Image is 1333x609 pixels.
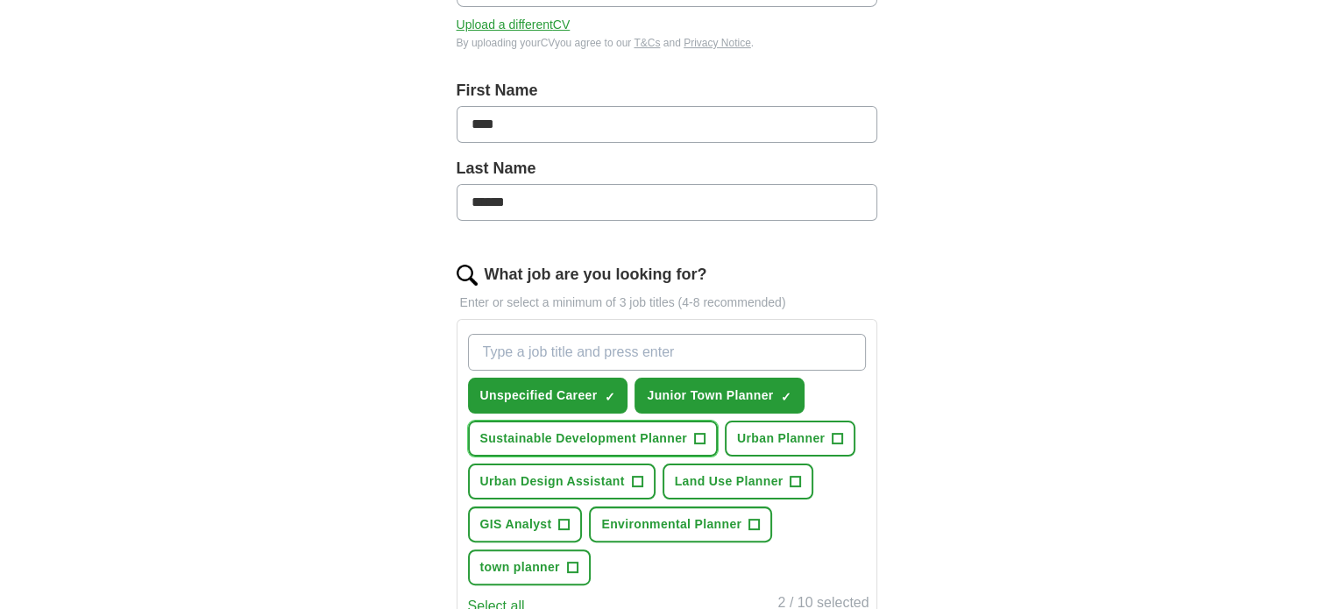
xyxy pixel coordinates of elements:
a: T&Cs [634,37,660,49]
label: What job are you looking for? [485,263,707,287]
p: Enter or select a minimum of 3 job titles (4-8 recommended) [457,294,877,312]
span: Environmental Planner [601,515,741,534]
span: Sustainable Development Planner [480,429,687,448]
span: GIS Analyst [480,515,552,534]
button: Environmental Planner [589,506,772,542]
button: Junior Town Planner✓ [635,378,804,414]
button: Urban Design Assistant [468,464,656,499]
a: Privacy Notice [684,37,751,49]
span: Land Use Planner [675,472,783,491]
span: Urban Design Assistant [480,472,625,491]
span: Unspecified Career [480,386,598,405]
input: Type a job title and press enter [468,334,866,371]
label: First Name [457,79,877,103]
button: Upload a differentCV [457,16,571,34]
img: search.png [457,265,478,286]
span: Junior Town Planner [647,386,773,405]
span: Urban Planner [737,429,825,448]
span: ✓ [781,390,791,404]
button: GIS Analyst [468,506,583,542]
button: Land Use Planner [663,464,814,499]
button: Sustainable Development Planner [468,421,718,457]
button: Unspecified Career✓ [468,378,628,414]
label: Last Name [457,157,877,181]
span: ✓ [604,390,614,404]
button: Urban Planner [725,421,855,457]
span: town planner [480,558,560,577]
button: town planner [468,549,591,585]
div: By uploading your CV you agree to our and . [457,35,877,51]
